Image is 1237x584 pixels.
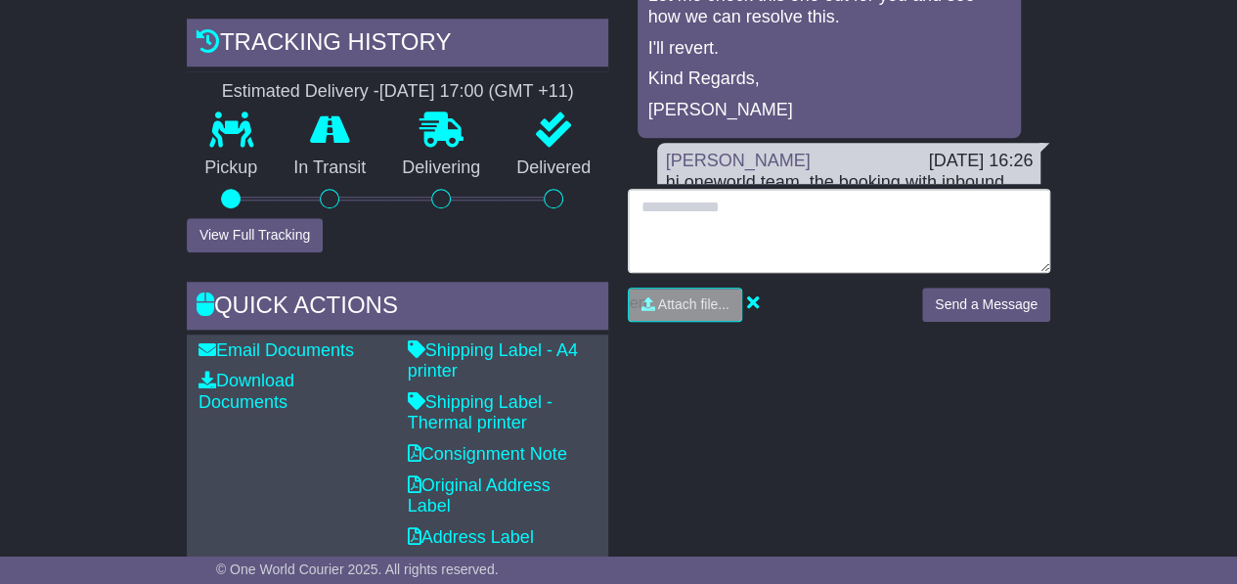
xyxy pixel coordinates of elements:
[647,38,1011,60] p: I'll revert.
[187,282,609,335] div: Quick Actions
[187,157,276,179] p: Pickup
[928,151,1033,172] div: [DATE] 16:26
[187,19,609,71] div: Tracking history
[187,218,323,252] button: View Full Tracking
[379,81,574,103] div: [DATE] 17:00 (GMT +11)
[922,288,1050,322] button: Send a Message
[408,340,578,382] a: Shipping Label - A4 printer
[408,392,552,433] a: Shipping Label - Thermal printer
[665,172,1033,320] div: hi oneworld team, the booking with inbound connect is showing cancelled. im unable to book for [D...
[665,151,810,170] a: [PERSON_NAME]
[647,100,1011,121] p: [PERSON_NAME]
[187,81,609,103] div: Estimated Delivery -
[408,527,534,547] a: Address Label
[408,444,567,464] a: Consignment Note
[384,157,499,179] p: Delivering
[408,475,551,517] a: Original Address Label
[276,157,384,179] p: In Transit
[499,157,609,179] p: Delivered
[199,371,294,412] a: Download Documents
[216,562,499,577] span: © One World Courier 2025. All rights reserved.
[199,340,354,360] a: Email Documents
[647,68,1011,90] p: Kind Regards,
